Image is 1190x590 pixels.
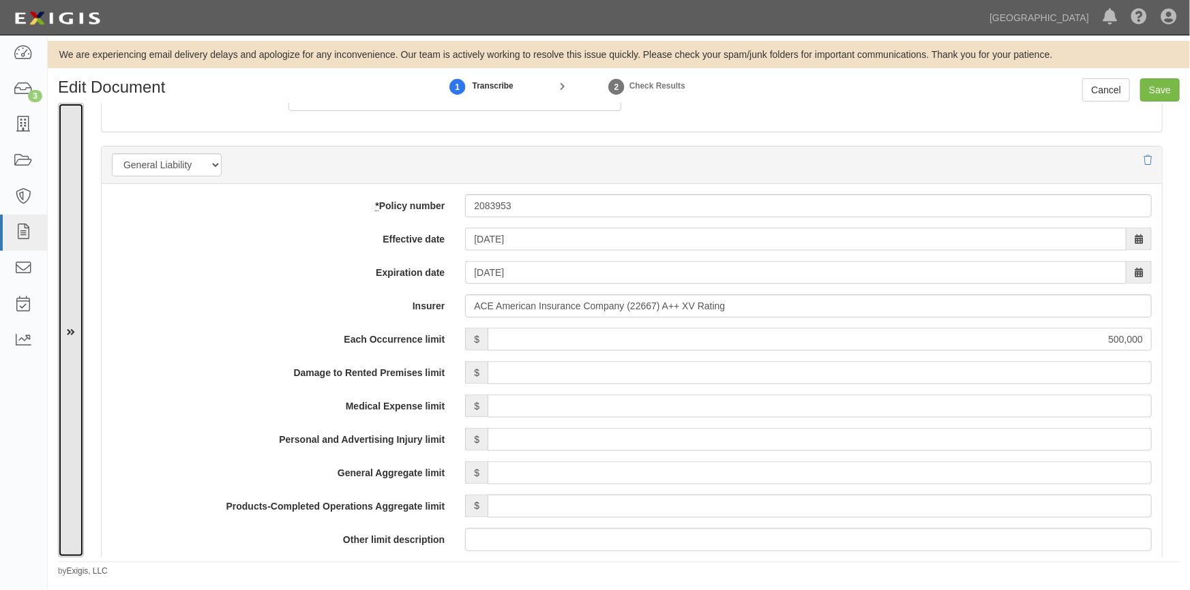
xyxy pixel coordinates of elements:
label: Products-Completed Operations Aggregate limit [102,495,455,513]
a: Delete policy [1144,155,1152,166]
small: Transcribe [473,81,514,91]
span: $ [465,428,488,451]
h1: Edit Document [58,78,418,96]
small: Check Results [629,81,685,91]
span: $ [465,361,488,384]
span: $ [465,328,488,351]
img: logo-5460c22ac91f19d4615b14bd174203de0afe785f0fc80cf4dbbc73dc1793850b.png [10,6,104,31]
input: MM/DD/YYYY [465,228,1127,251]
span: $ [465,495,488,518]
label: Personal and Advertising Injury limit [102,428,455,446]
span: $ [465,394,488,418]
label: Policy number [102,194,455,213]
label: Expiration date [102,261,455,279]
input: MM/DD/YYYY [465,261,1127,284]
strong: 1 [447,79,468,95]
input: Search by Insurer name or NAIC number [465,294,1152,317]
abbr: required [375,200,378,211]
strong: 2 [606,79,627,95]
label: Effective date [102,228,455,246]
a: [GEOGRAPHIC_DATA] [983,4,1096,31]
span: $ [465,461,488,484]
small: by [58,565,108,577]
label: General Aggregate limit [102,461,455,480]
div: We are experiencing email delivery delays and apologize for any inconvenience. Our team is active... [48,48,1190,61]
i: Help Center - Complianz [1131,10,1147,26]
input: Save [1140,78,1180,102]
label: Damage to Rented Premises limit [102,361,455,379]
a: Check Results [627,80,685,91]
a: Cancel [1082,78,1130,102]
label: Medical Expense limit [102,394,455,413]
label: Insurer [102,294,455,313]
a: 2 [606,72,627,101]
a: 1 [447,72,468,101]
a: Exigis, LLC [67,566,108,576]
div: 3 [28,90,42,102]
label: Other limit description [102,528,455,546]
label: Each Occurrence limit [102,328,455,346]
